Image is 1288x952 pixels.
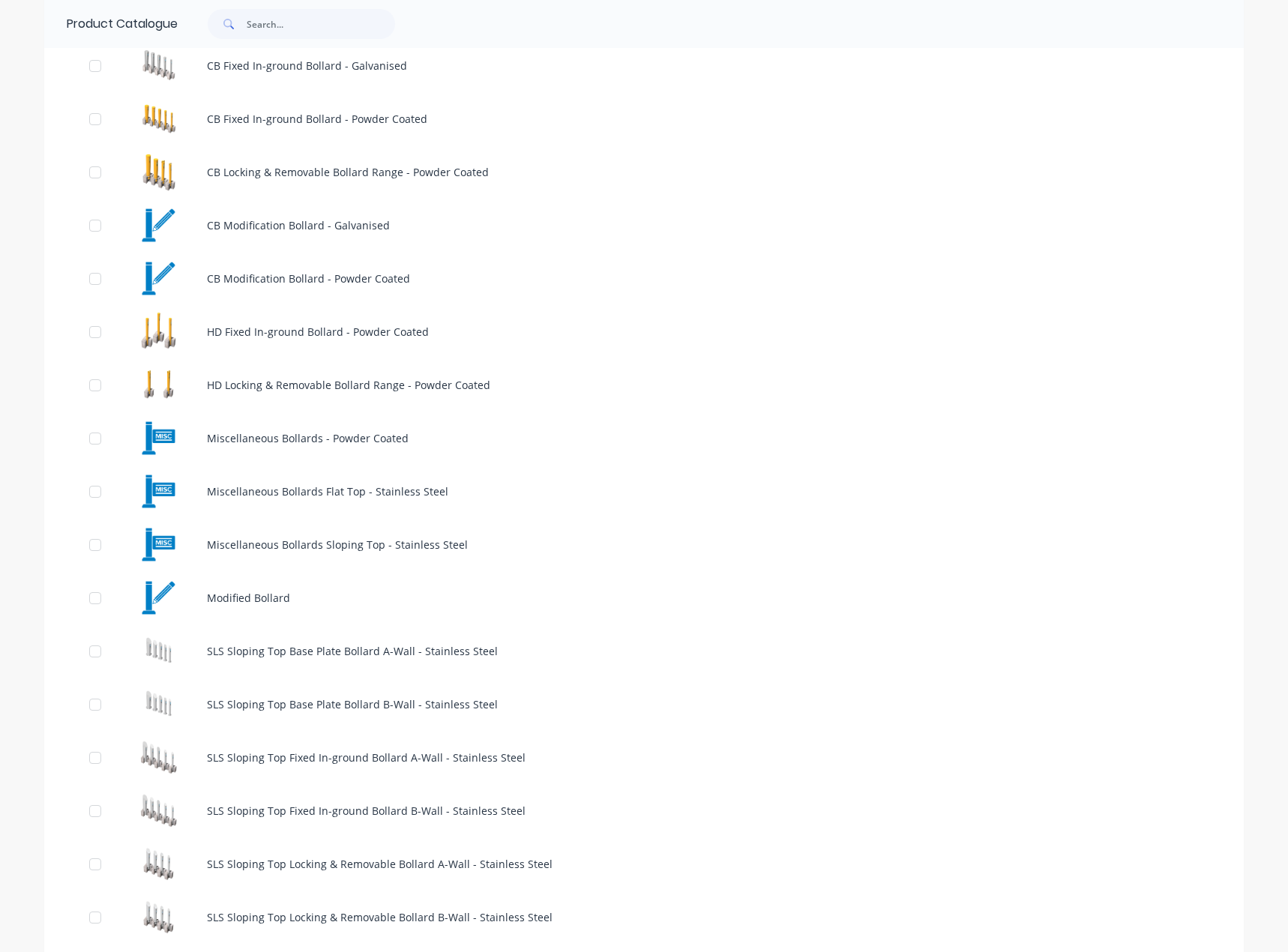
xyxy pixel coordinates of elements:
[44,891,1244,944] div: SLS Sloping Top Locking & Removable Bollard B-Wall - Stainless SteelSLS Sloping Top Locking & Rem...
[44,678,1244,731] div: SLS Sloping Top Base Plate Bollard B-Wall - Stainless SteelSLS Sloping Top Base Plate Bollard B-W...
[44,784,1244,837] div: SLS Sloping Top Fixed In-ground Bollard B-Wall - Stainless SteelSLS Sloping Top Fixed In-ground B...
[44,145,1244,199] div: CB Locking & Removable Bollard Range - Powder CoatedCB Locking & Removable Bollard Range - Powder...
[44,92,1244,145] div: CB Fixed In-ground Bollard - Powder CoatedCB Fixed In-ground Bollard - Powder Coated
[44,252,1244,305] div: CB Modification Bollard - Powder CoatedCB Modification Bollard - Powder Coated
[247,9,395,39] input: Search...
[44,465,1244,518] div: Miscellaneous Bollards Flat Top - Stainless SteelMiscellaneous Bollards Flat Top - Stainless Steel
[44,837,1244,891] div: SLS Sloping Top Locking & Removable Bollard A-Wall - Stainless SteelSLS Sloping Top Locking & Rem...
[44,305,1244,358] div: HD Fixed In-ground Bollard - Powder CoatedHD Fixed In-ground Bollard - Powder Coated
[44,358,1244,412] div: HD Locking & Removable Bollard Range - Powder CoatedHD Locking & Removable Bollard Range - Powder...
[44,199,1244,252] div: CB Modification Bollard - Galvanised CB Modification Bollard - Galvanised
[44,731,1244,784] div: SLS Sloping Top Fixed In-ground Bollard A-Wall - Stainless SteelSLS Sloping Top Fixed In-ground B...
[44,39,1244,92] div: CB Fixed In-ground Bollard - GalvanisedCB Fixed In-ground Bollard - Galvanised
[44,624,1244,678] div: SLS Sloping Top Base Plate Bollard A-Wall - Stainless SteelSLS Sloping Top Base Plate Bollard A-W...
[44,571,1244,624] div: Modified BollardModified Bollard
[44,518,1244,571] div: Miscellaneous Bollards Sloping Top - Stainless SteelMiscellaneous Bollards Sloping Top - Stainles...
[44,412,1244,465] div: Miscellaneous Bollards - Powder CoatedMiscellaneous Bollards - Powder Coated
